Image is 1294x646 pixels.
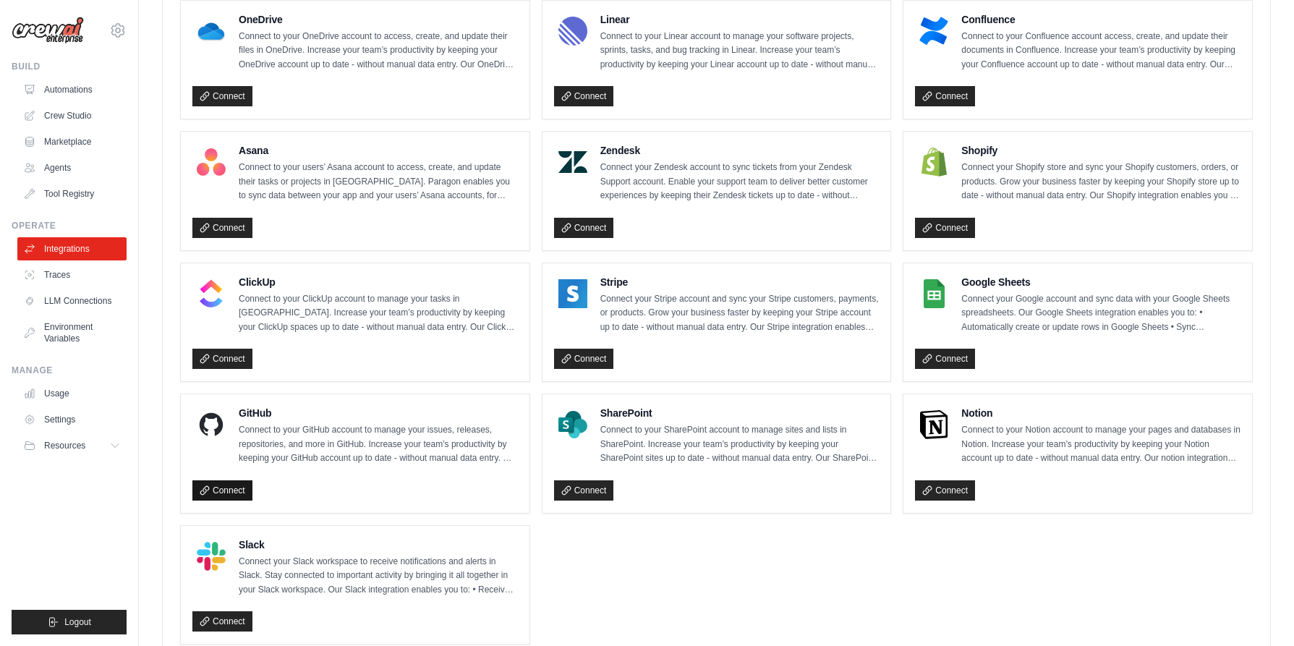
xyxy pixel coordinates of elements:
span: Logout [64,616,91,628]
a: Traces [17,263,127,286]
a: Connect [554,349,614,369]
img: Logo [12,17,84,44]
a: Settings [17,408,127,431]
img: Stripe Logo [558,279,587,308]
a: Connect [192,86,252,106]
p: Connect to your Notion account to manage your pages and databases in Notion. Increase your team’s... [961,423,1240,466]
img: Google Sheets Logo [919,279,948,308]
a: Connect [192,480,252,501]
p: Connect to your users’ Asana account to access, create, and update their tasks or projects in [GE... [239,161,518,203]
div: Operate [12,220,127,231]
p: Connect to your GitHub account to manage your issues, releases, repositories, and more in GitHub.... [239,423,518,466]
p: Connect your Google account and sync data with your Google Sheets spreadsheets. Our Google Sheets... [961,292,1240,335]
p: Connect to your Linear account to manage your software projects, sprints, tasks, and bug tracking... [600,30,880,72]
a: Connect [192,611,252,632]
h4: Asana [239,143,518,158]
p: Connect to your Confluence account access, create, and update their documents in Confluence. Incr... [961,30,1240,72]
span: Resources [44,440,85,451]
a: Connect [554,480,614,501]
a: Agents [17,156,127,179]
a: Environment Variables [17,315,127,350]
h4: Stripe [600,275,880,289]
a: Connect [192,218,252,238]
h4: Confluence [961,12,1240,27]
a: Usage [17,382,127,405]
p: Connect to your OneDrive account to access, create, and update their files in OneDrive. Increase ... [239,30,518,72]
img: Zendesk Logo [558,148,587,177]
h4: Slack [239,537,518,552]
a: Connect [915,86,975,106]
h4: Notion [961,406,1240,420]
a: Automations [17,78,127,101]
a: Tool Registry [17,182,127,205]
a: Crew Studio [17,104,127,127]
a: Connect [915,218,975,238]
img: Asana Logo [197,148,226,177]
img: Notion Logo [919,410,948,439]
img: Slack Logo [197,542,226,571]
h4: Linear [600,12,880,27]
img: ClickUp Logo [197,279,226,308]
h4: GitHub [239,406,518,420]
div: Manage [12,365,127,376]
img: OneDrive Logo [197,17,226,46]
div: Build [12,61,127,72]
h4: Shopify [961,143,1240,158]
h4: Zendesk [600,143,880,158]
p: Connect your Zendesk account to sync tickets from your Zendesk Support account. Enable your suppo... [600,161,880,203]
a: Connect [554,218,614,238]
a: Connect [915,480,975,501]
p: Connect your Stripe account and sync your Stripe customers, payments, or products. Grow your busi... [600,292,880,335]
p: Connect your Shopify store and sync your Shopify customers, orders, or products. Grow your busine... [961,161,1240,203]
h4: OneDrive [239,12,518,27]
a: Integrations [17,237,127,260]
h4: SharePoint [600,406,880,420]
h4: ClickUp [239,275,518,289]
a: Connect [915,349,975,369]
button: Logout [12,610,127,634]
p: Connect your Slack workspace to receive notifications and alerts in Slack. Stay connected to impo... [239,555,518,598]
button: Resources [17,434,127,457]
img: Shopify Logo [919,148,948,177]
img: Confluence Logo [919,17,948,46]
h4: Google Sheets [961,275,1240,289]
a: Connect [192,349,252,369]
p: Connect to your SharePoint account to manage sites and lists in SharePoint. Increase your team’s ... [600,423,880,466]
a: Marketplace [17,130,127,153]
a: Connect [554,86,614,106]
p: Connect to your ClickUp account to manage your tasks in [GEOGRAPHIC_DATA]. Increase your team’s p... [239,292,518,335]
img: GitHub Logo [197,410,226,439]
img: Linear Logo [558,17,587,46]
a: LLM Connections [17,289,127,313]
img: SharePoint Logo [558,410,587,439]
